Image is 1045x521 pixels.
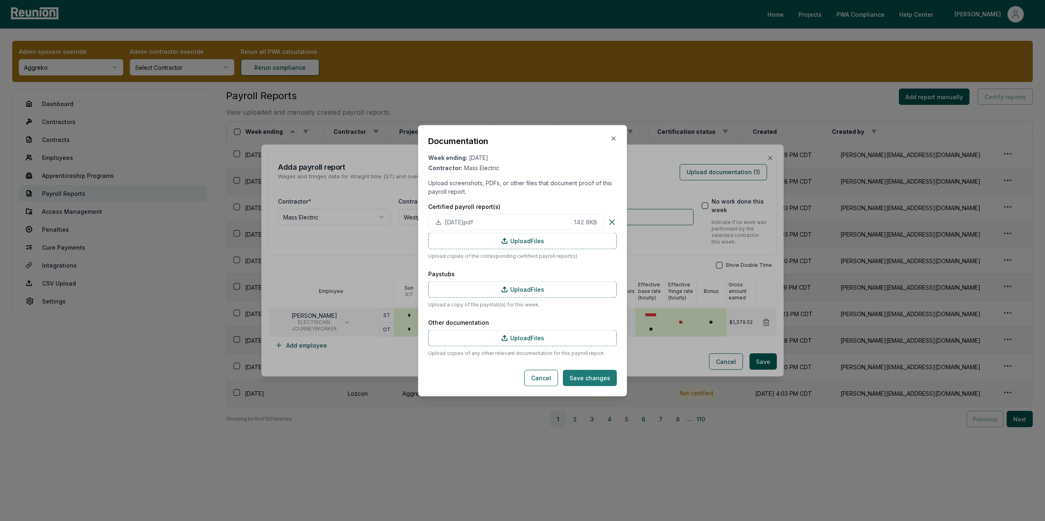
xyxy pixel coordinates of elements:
[428,281,617,297] label: Upload Files
[428,164,462,171] span: Contractor:
[428,154,467,161] span: Week ending:
[428,163,617,172] div: Mass Electric
[428,252,617,259] p: Upload copies of the corresponding certified payroll report(s).
[428,301,617,308] p: Upload a copy of the paystub(s) for this week.
[445,218,571,226] span: [DATE]pdf
[428,233,617,249] label: Upload Files
[574,218,597,226] span: 142.8 KB
[428,153,617,162] div: [DATE]
[428,202,617,211] label: Certified payroll report(s)
[524,370,558,386] button: Cancel
[428,135,488,146] h2: Documentation
[428,318,617,326] label: Other documentation
[428,349,617,357] p: Upload copies of any other relevant documentation for this payroll report.
[428,330,617,346] label: Upload Files
[428,178,617,195] p: Upload screenshots, PDFs, or other files that document proof of this payroll report.
[428,269,617,278] label: Paystubs
[428,214,604,230] button: [DATE]pdf 142.8KB
[563,370,617,386] button: Save changes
